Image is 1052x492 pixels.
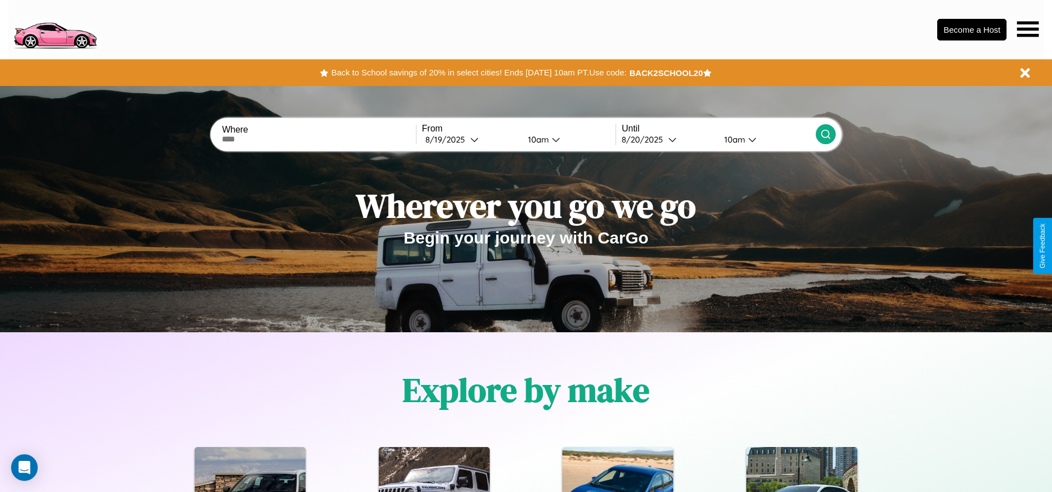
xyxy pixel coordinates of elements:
[629,68,703,78] b: BACK2SCHOOL20
[422,124,616,134] label: From
[328,65,629,80] button: Back to School savings of 20% in select cities! Ends [DATE] 10am PT.Use code:
[403,367,649,413] h1: Explore by make
[519,134,616,145] button: 10am
[11,454,38,481] div: Open Intercom Messenger
[622,124,815,134] label: Until
[622,134,668,145] div: 8 / 20 / 2025
[222,125,415,135] label: Where
[715,134,816,145] button: 10am
[422,134,519,145] button: 8/19/2025
[719,134,748,145] div: 10am
[937,19,1007,40] button: Become a Host
[425,134,470,145] div: 8 / 19 / 2025
[1039,224,1046,268] div: Give Feedback
[522,134,552,145] div: 10am
[8,6,101,52] img: logo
